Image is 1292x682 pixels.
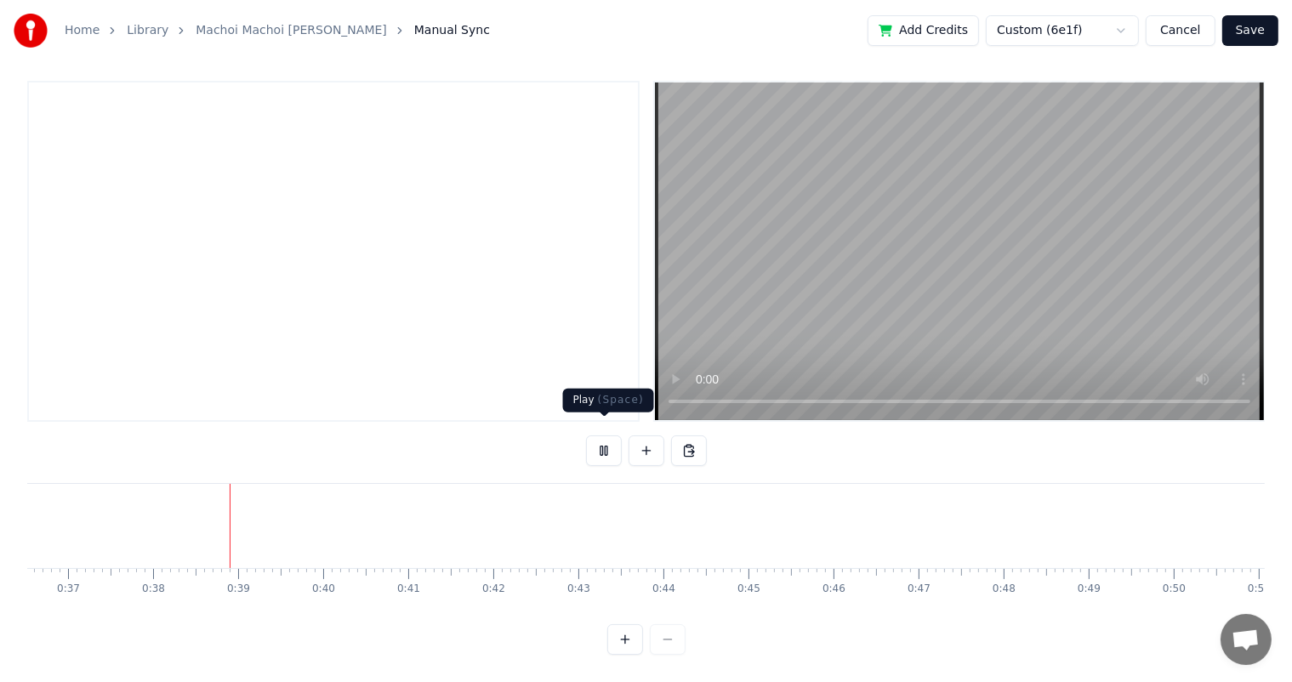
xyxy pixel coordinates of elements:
a: Library [127,22,168,39]
div: 0:42 [482,583,505,596]
div: 0:43 [567,583,590,596]
div: 0:37 [57,583,80,596]
img: youka [14,14,48,48]
nav: breadcrumb [65,22,490,39]
div: 0:40 [312,583,335,596]
div: 0:47 [908,583,931,596]
div: 0:39 [227,583,250,596]
button: Add Credits [868,15,979,46]
div: Open chat [1221,614,1272,665]
div: 0:48 [993,583,1016,596]
div: 0:44 [652,583,675,596]
div: 0:45 [737,583,760,596]
a: Home [65,22,100,39]
span: Manual Sync [414,22,490,39]
button: Cancel [1146,15,1215,46]
div: 0:50 [1163,583,1186,596]
div: 0:41 [397,583,420,596]
div: 0:49 [1078,583,1101,596]
a: Machoi Machoi [PERSON_NAME] [196,22,387,39]
div: 0:51 [1248,583,1271,596]
div: Play [563,389,654,412]
span: ( Space ) [598,394,644,406]
div: 0:46 [822,583,845,596]
button: Save [1222,15,1278,46]
div: 0:38 [142,583,165,596]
